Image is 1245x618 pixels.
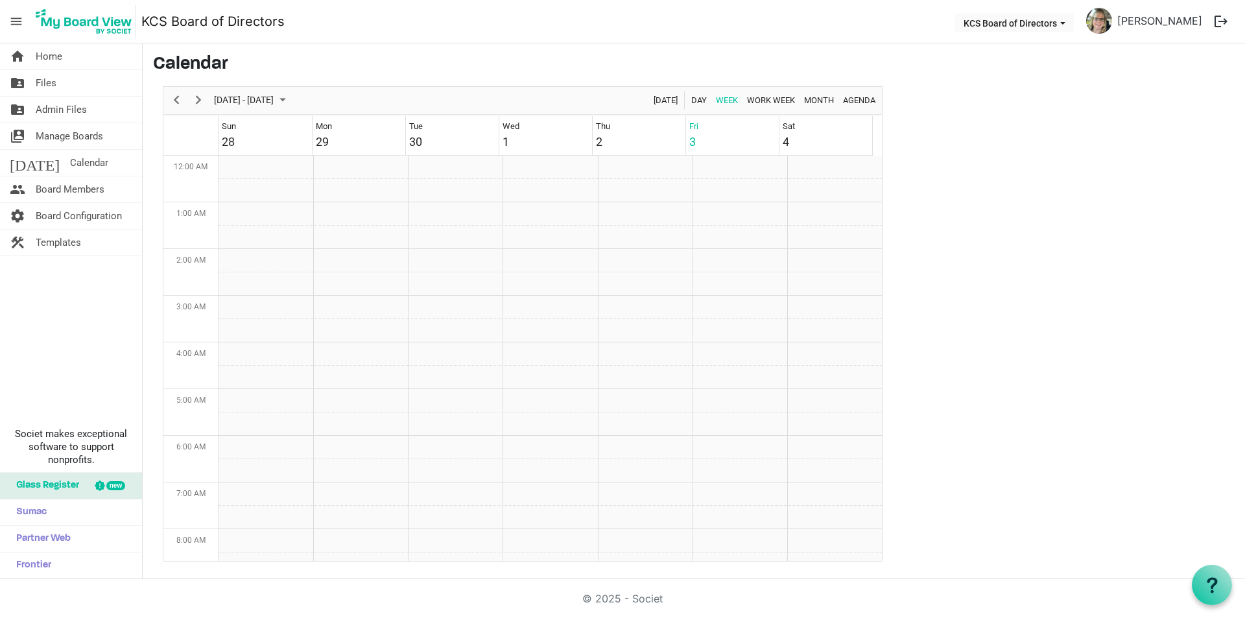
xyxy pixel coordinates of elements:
[783,120,795,133] div: Sat
[222,133,235,150] div: 28
[222,120,236,133] div: Sun
[10,70,25,96] span: folder_shared
[4,9,29,34] span: menu
[176,442,206,451] span: 6:00 AM
[36,97,87,123] span: Admin Files
[1112,8,1207,34] a: [PERSON_NAME]
[10,123,25,149] span: switch_account
[783,133,789,150] div: 4
[841,92,878,108] button: Agenda
[6,427,136,466] span: Societ makes exceptional software to support nonprofits.
[36,43,62,69] span: Home
[70,150,108,176] span: Calendar
[212,92,292,108] button: October 2025
[176,256,206,265] span: 2:00 AM
[209,87,294,114] div: Sep 28 - Oct 04, 2025
[10,176,25,202] span: people
[10,499,47,525] span: Sumac
[176,536,206,545] span: 8:00 AM
[213,92,275,108] span: [DATE] - [DATE]
[36,123,103,149] span: Manage Boards
[141,8,285,34] a: KCS Board of Directors
[174,162,207,171] span: 12:00 AM
[36,70,56,96] span: Files
[596,133,602,150] div: 2
[32,5,141,38] a: My Board View Logo
[1086,8,1112,34] img: Hh7k5mmDIpqOGLPaJpI44K6sLj7PEd2haQyQ_kEn3Nv_4lU3kCoxkUlArsVuURaGZOBNaMZtGBN_Ck85F7L1bw_thumb.png
[10,150,60,176] span: [DATE]
[596,120,610,133] div: Thu
[176,396,206,405] span: 5:00 AM
[503,120,519,133] div: Wed
[168,92,185,108] button: Previous
[802,92,836,108] button: Month
[176,349,206,358] span: 4:00 AM
[652,92,679,108] span: [DATE]
[689,92,709,108] button: Day
[689,133,696,150] div: 3
[503,133,509,150] div: 1
[746,92,796,108] span: Work Week
[10,553,51,578] span: Frontier
[10,203,25,229] span: settings
[176,489,206,498] span: 7:00 AM
[690,92,708,108] span: Day
[10,97,25,123] span: folder_shared
[36,230,81,256] span: Templates
[316,120,332,133] div: Mon
[1207,8,1235,35] button: logout
[689,120,698,133] div: Fri
[955,14,1074,32] button: KCS Board of Directors dropdownbutton
[106,481,125,490] div: new
[745,92,798,108] button: Work Week
[36,176,104,202] span: Board Members
[190,92,207,108] button: Next
[10,526,71,552] span: Partner Web
[715,92,739,108] span: Week
[32,5,136,38] img: My Board View Logo
[652,92,680,108] button: Today
[10,230,25,256] span: construction
[842,92,877,108] span: Agenda
[714,92,741,108] button: Week
[409,120,423,133] div: Tue
[803,92,835,108] span: Month
[165,87,187,114] div: previous period
[176,209,206,218] span: 1:00 AM
[10,43,25,69] span: home
[187,87,209,114] div: next period
[409,133,422,150] div: 30
[163,86,883,562] div: Week of October 3, 2025
[582,592,663,605] a: © 2025 - Societ
[36,203,122,229] span: Board Configuration
[316,133,329,150] div: 29
[176,302,206,311] span: 3:00 AM
[10,473,79,499] span: Glass Register
[153,54,1235,76] h3: Calendar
